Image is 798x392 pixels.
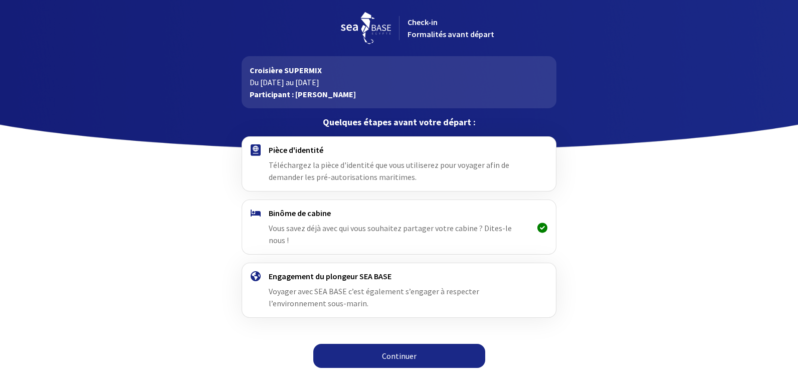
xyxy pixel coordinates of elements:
[242,116,556,128] p: Quelques étapes avant votre départ :
[251,210,261,217] img: binome.svg
[269,271,529,281] h4: Engagement du plongeur SEA BASE
[341,12,391,44] img: logo_seabase.svg
[250,88,548,100] p: Participant : [PERSON_NAME]
[250,64,548,76] p: Croisière SUPERMIX
[251,271,261,281] img: engagement.svg
[269,145,529,155] h4: Pièce d'identité
[269,208,529,218] h4: Binôme de cabine
[251,144,261,156] img: passport.svg
[269,286,479,308] span: Voyager avec SEA BASE c’est également s’engager à respecter l’environnement sous-marin.
[269,160,509,182] span: Téléchargez la pièce d'identité que vous utiliserez pour voyager afin de demander les pré-autoris...
[250,76,548,88] p: Du [DATE] au [DATE]
[269,223,512,245] span: Vous savez déjà avec qui vous souhaitez partager votre cabine ? Dites-le nous !
[313,344,485,368] a: Continuer
[408,17,494,39] span: Check-in Formalités avant départ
